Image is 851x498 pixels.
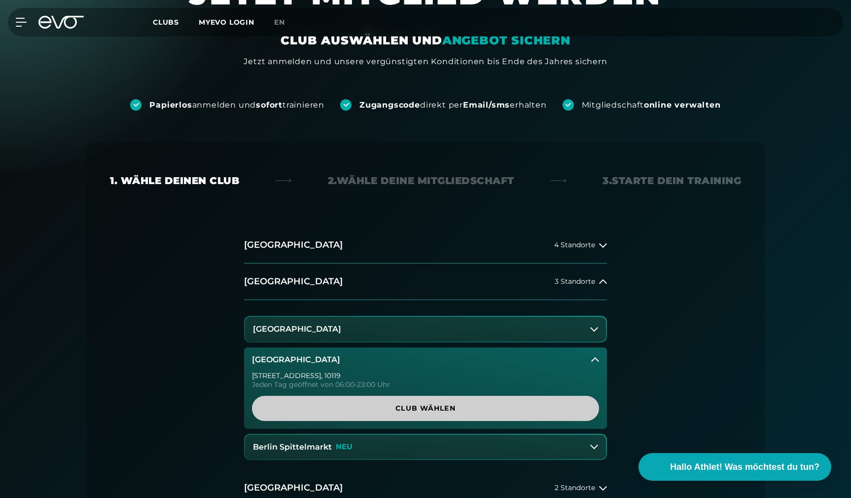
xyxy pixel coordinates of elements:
[252,355,340,364] h3: [GEOGRAPHIC_DATA]
[252,372,599,379] div: [STREET_ADDRESS] , 10119
[463,100,510,110] strong: Email/sms
[670,460,819,474] span: Hallo Athlet! Was möchtest du tun?
[359,100,546,111] div: direkt per erhalten
[328,174,514,188] div: 2. Wähle deine Mitgliedschaft
[244,347,607,372] button: [GEOGRAPHIC_DATA]
[244,56,607,68] div: Jetzt anmelden und unsere vergünstigten Konditionen bis Ende des Jahres sichern
[245,435,606,460] button: Berlin SpittelmarktNEU
[199,18,254,27] a: MYEVO LOGIN
[252,396,599,421] a: Club wählen
[644,100,721,110] strong: online verwalten
[336,443,353,451] p: NEU
[359,100,420,110] strong: Zugangscode
[244,239,343,251] h2: [GEOGRAPHIC_DATA]
[554,241,595,249] span: 4 Standorte
[582,100,721,111] div: Mitgliedschaft
[274,18,285,27] span: en
[149,100,192,110] strong: Papierlos
[244,275,343,288] h2: [GEOGRAPHIC_DATA]
[555,484,595,492] span: 2 Standorte
[252,381,599,388] div: Jeden Tag geöffnet von 06:00-23:00 Uhr
[153,18,179,27] span: Clubs
[244,264,607,300] button: [GEOGRAPHIC_DATA]3 Standorte
[274,17,297,28] a: en
[244,482,343,494] h2: [GEOGRAPHIC_DATA]
[253,443,332,452] h3: Berlin Spittelmarkt
[555,278,595,285] span: 3 Standorte
[153,17,199,27] a: Clubs
[256,100,283,110] strong: sofort
[244,227,607,264] button: [GEOGRAPHIC_DATA]4 Standorte
[276,403,575,414] span: Club wählen
[110,174,239,188] div: 1. Wähle deinen Club
[149,100,324,111] div: anmelden und trainieren
[603,174,741,188] div: 3. Starte dein Training
[253,325,341,334] h3: [GEOGRAPHIC_DATA]
[245,317,606,342] button: [GEOGRAPHIC_DATA]
[638,453,831,481] button: Hallo Athlet! Was möchtest du tun?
